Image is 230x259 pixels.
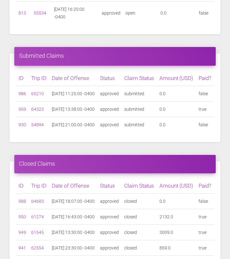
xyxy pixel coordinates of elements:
td: 3009.0 [157,224,196,240]
td: 0.0 [157,86,196,101]
a: 55534 [34,10,46,16]
td: true [196,240,214,256]
td: true [196,209,214,224]
td: [DATE] 16:20:00 -0400 [51,2,99,25]
td: submitted [122,86,157,101]
th: Claim Status [122,178,157,194]
td: open [123,2,158,25]
td: 0.0 [157,193,196,209]
td: false [196,193,214,209]
td: submitted [122,117,157,132]
td: closed [122,240,157,256]
a: 54894 [31,122,44,127]
a: 959 [18,107,26,112]
h4: Closed Claims [19,160,211,168]
td: [DATE] 11:25:00 -0400 [49,86,98,101]
td: closed [122,209,157,224]
td: [DATE] 21:00:00 -0400 [49,117,98,132]
th: Date of Offense [49,178,98,194]
a: 988 [18,199,26,204]
td: [DATE] 18:07:00 -0400 [49,193,98,209]
th: Amount (USD) [157,178,196,194]
td: approved [98,240,122,256]
td: closed [122,193,157,209]
a: 64683 [31,199,44,204]
a: 813 [18,10,26,16]
th: ID [16,70,29,86]
td: approved [98,117,122,132]
td: [DATE] 23:30:00 -0400 [49,240,98,256]
td: [DATE] 13:30:00 -0400 [49,224,98,240]
th: Status [98,70,122,86]
a: 930 [18,122,26,127]
a: 65210 [31,91,44,96]
td: approved [98,86,122,101]
h4: Submitted Claims [19,52,211,60]
td: 2132.0 [157,209,196,224]
a: 61274 [31,214,44,219]
td: false [196,86,214,101]
td: true [196,101,214,117]
td: true [196,224,214,240]
a: 64323 [31,107,44,112]
th: Amount (USD) [157,70,196,86]
td: false [196,2,214,25]
td: approved [99,2,123,25]
td: closed [122,224,157,240]
th: Claim Status [122,70,157,86]
td: submitted [122,101,157,117]
td: approved [98,224,122,240]
th: Paid? [196,70,214,86]
th: Paid? [196,178,214,194]
td: 0.0 [157,101,196,117]
th: Date of Offense [49,70,98,86]
th: Trip ID [29,178,49,194]
td: approved [98,193,122,209]
a: 949 [18,230,26,235]
a: 986 [18,91,26,96]
td: false [196,117,214,132]
th: ID [16,178,29,194]
td: [DATE] 13:38:00 -0400 [49,101,98,117]
th: Trip ID [29,70,49,86]
a: 941 [18,245,26,250]
td: 859.0 [157,240,196,256]
th: Status [98,178,122,194]
td: 0.0 [157,117,196,132]
a: 950 [18,214,26,219]
td: [DATE] 16:43:00 -0400 [49,209,98,224]
a: 62554 [31,245,44,250]
td: 0.0 [158,2,196,25]
td: approved [98,209,122,224]
td: approved [98,101,122,117]
a: 61545 [31,230,44,235]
